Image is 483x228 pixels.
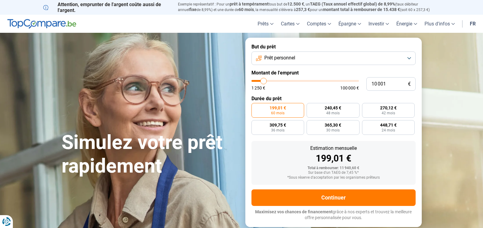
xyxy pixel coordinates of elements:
[365,15,393,33] a: Investir
[421,15,458,33] a: Plus d'infos
[325,106,341,110] span: 240,45 €
[310,2,395,6] span: TAEG (Taux annuel effectif global) de 8,99%
[382,111,395,115] span: 42 mois
[230,2,269,6] span: prêt à tempérament
[270,123,286,127] span: 309,75 €
[340,86,359,90] span: 100 000 €
[256,176,411,180] div: *Sous réserve d'acceptation par les organismes prêteurs
[296,7,310,12] span: 257,3 €
[256,154,411,163] div: 199,01 €
[287,2,304,6] span: 12.500 €
[256,171,411,175] div: Sur base d'un TAEG de 7,45 %*
[382,128,395,132] span: 24 mois
[335,15,365,33] a: Épargne
[256,146,411,151] div: Estimation mensuelle
[254,15,277,33] a: Prêts
[7,19,76,29] img: TopCompare
[303,15,335,33] a: Comptes
[466,15,479,33] a: fr
[271,128,285,132] span: 36 mois
[251,70,416,76] label: Montant de l'emprunt
[393,15,421,33] a: Énergie
[251,44,416,50] label: But du prêt
[326,128,340,132] span: 30 mois
[325,123,341,127] span: 365,30 €
[251,209,416,221] p: grâce à nos experts et trouvez la meilleure offre personnalisée pour vous.
[380,106,397,110] span: 270,12 €
[270,106,286,110] span: 199,01 €
[239,7,254,12] span: 60 mois
[326,111,340,115] span: 48 mois
[256,166,411,170] div: Total à rembourser: 11 940,60 €
[264,55,295,61] span: Prêt personnel
[323,7,400,12] span: montant total à rembourser de 15.438 €
[271,111,285,115] span: 60 mois
[62,131,238,178] h1: Simulez votre prêt rapidement
[251,51,416,65] button: Prêt personnel
[380,123,397,127] span: 448,71 €
[251,189,416,206] button: Continuer
[251,86,265,90] span: 1 250 €
[43,2,171,13] p: Attention, emprunter de l'argent coûte aussi de l'argent.
[178,2,440,13] p: Exemple représentatif : Pour un tous but de , un (taux débiteur annuel de 8,99%) et une durée de ...
[277,15,303,33] a: Cartes
[189,7,197,12] span: fixe
[251,96,416,101] label: Durée du prêt
[408,82,411,87] span: €
[255,209,333,214] span: Maximisez vos chances de financement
